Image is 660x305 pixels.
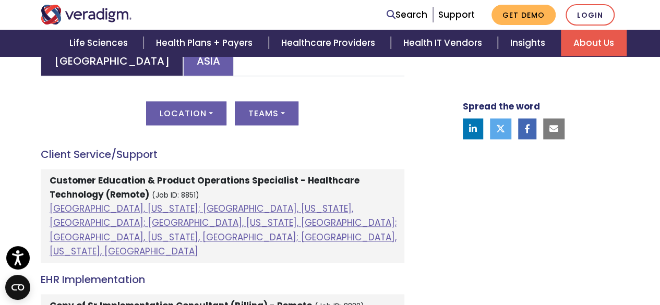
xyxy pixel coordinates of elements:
a: Health IT Vendors [391,30,498,56]
button: Open CMP widget [5,275,30,300]
a: Asia [183,45,234,76]
a: [GEOGRAPHIC_DATA], [US_STATE]; [GEOGRAPHIC_DATA], [US_STATE], [GEOGRAPHIC_DATA]; [GEOGRAPHIC_DATA... [50,202,397,258]
a: [GEOGRAPHIC_DATA] [41,45,183,76]
h4: EHR Implementation [41,273,404,286]
a: Insights [498,30,561,56]
small: (Job ID: 8851) [152,190,199,200]
a: Health Plans + Payers [143,30,268,56]
a: Login [566,4,615,26]
a: Get Demo [491,5,556,25]
a: Life Sciences [57,30,143,56]
strong: Spread the word [463,100,540,113]
strong: Customer Education & Product Operations Specialist - Healthcare Technology (Remote) [50,174,359,201]
a: Search [387,8,427,22]
button: Teams [235,101,298,125]
button: Location [146,101,226,125]
a: About Us [561,30,627,56]
a: Healthcare Providers [269,30,391,56]
img: Veradigm logo [41,5,132,25]
a: Support [438,8,475,21]
h4: Client Service/Support [41,148,404,161]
